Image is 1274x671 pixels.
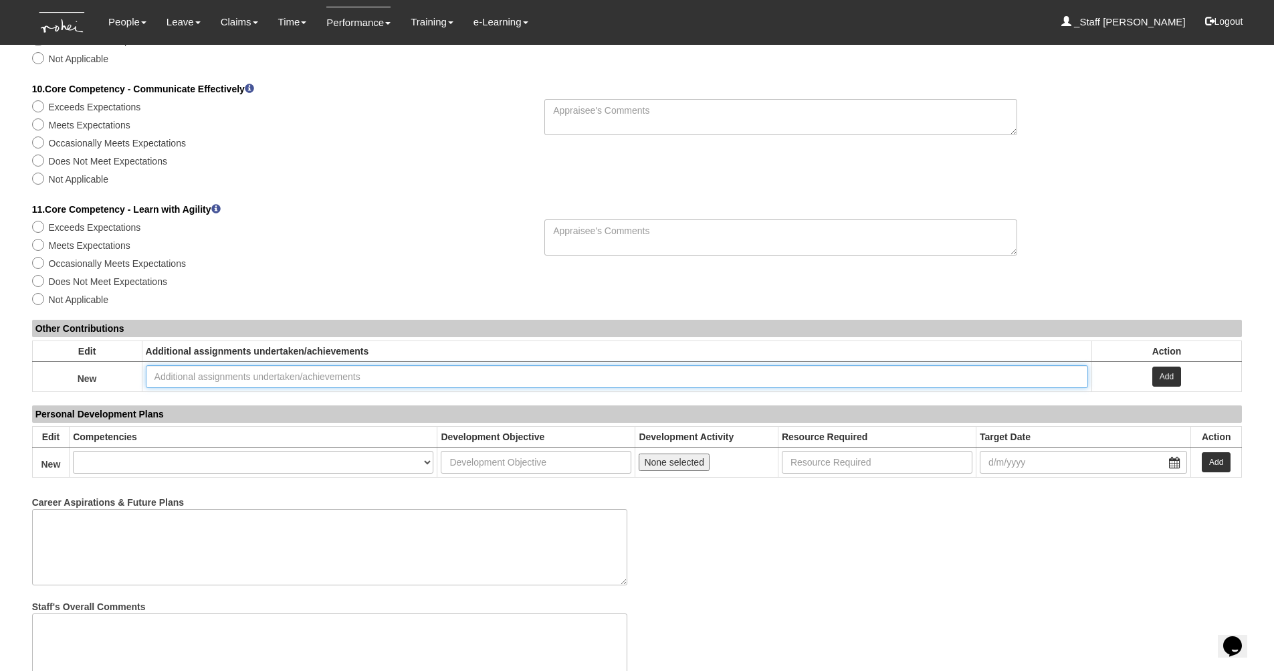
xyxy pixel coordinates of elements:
a: _Staff [PERSON_NAME] [1061,7,1186,37]
a: Add [1152,367,1181,387]
th: Edit [32,341,142,361]
a: People [108,7,146,37]
span: Meets Expectations [49,240,130,251]
th: Target Date [976,426,1190,447]
th: Resource Required [778,426,976,447]
label: Career Aspirations & Future Plans [32,491,184,509]
a: Claims [221,7,258,37]
th: Development Objective [437,426,635,447]
span: Does Not Meet Expectations [49,156,167,167]
div: Core Competency - Communicate Effectively [22,82,1253,96]
div: Personal Development Plans [32,405,1243,423]
a: Training [411,7,453,37]
button: Logout [1196,5,1253,37]
a: Add [1202,452,1231,472]
span: Not Applicable [49,294,109,305]
th: Action [1091,341,1242,361]
label: New [41,453,61,471]
div: Core Competency - Learn with Agility [22,203,1253,216]
span: Does Not Meet Expectations [49,276,167,287]
th: Edit [32,426,70,447]
th: Additional assignments undertaken/achievements [142,341,1091,361]
label: Staff's Overall Comments [32,595,146,613]
span: Does Not Meet Expectations [49,35,167,46]
span: None selected [644,457,704,468]
th: Action [1191,426,1242,447]
span: 10. [32,84,45,94]
input: Additional assignments undertaken/achievements [146,365,1088,388]
iframe: chat widget [1218,617,1261,658]
a: Time [278,7,307,37]
input: Resource Required [782,451,972,474]
span: Exceeds Expectations [49,222,141,233]
a: e-Learning [473,7,528,37]
span: 11. [32,204,45,215]
a: Leave [167,7,201,37]
span: Exceeds Expectations [49,102,141,112]
span: Not Applicable [49,174,109,185]
span: Occasionally Meets Expectations [49,138,186,149]
span: Not Applicable [49,54,109,64]
label: New [78,367,97,385]
span: Occasionally Meets Expectations [49,258,186,269]
span: Meets Expectations [49,120,130,130]
input: d/m/yyyy [980,451,1187,474]
th: Competencies [70,426,437,447]
button: None selected [639,454,710,471]
div: Other Contributions [32,320,1243,337]
a: Performance [326,7,391,38]
th: Development Activity [635,426,778,447]
input: Development Objective [441,451,631,474]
